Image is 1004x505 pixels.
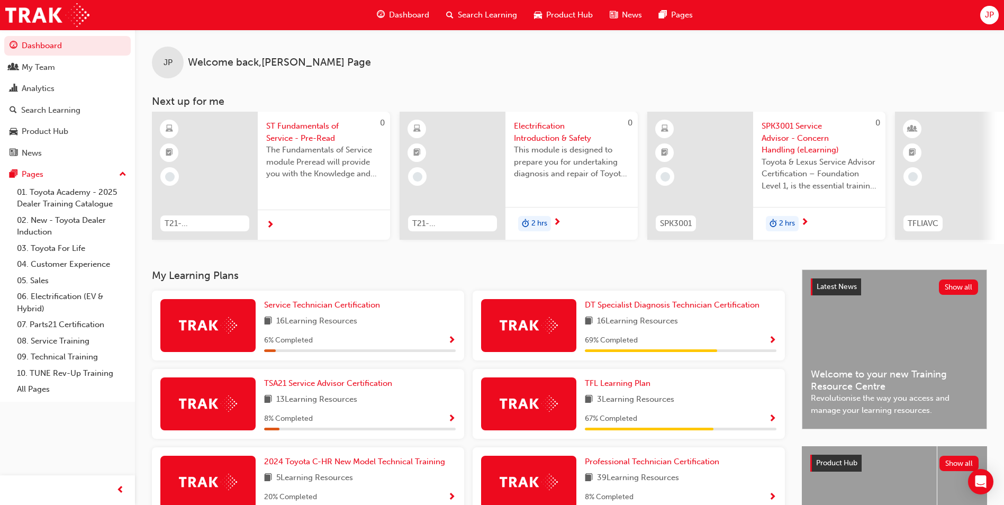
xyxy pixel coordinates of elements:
span: Professional Technician Certification [585,457,719,466]
span: chart-icon [10,84,17,94]
img: Trak [500,317,558,333]
a: 2024 Toyota C-HR New Model Technical Training [264,456,449,468]
span: Show Progress [768,414,776,424]
span: TSA21 Service Advisor Certification [264,378,392,388]
span: booktick-icon [413,146,421,160]
span: The Fundamentals of Service module Preread will provide you with the Knowledge and Understanding ... [266,144,382,180]
a: 0T21-STFOS_PRE_READST Fundamentals of Service - Pre-ReadThe Fundamentals of Service module Prerea... [152,112,390,240]
button: Show Progress [768,412,776,426]
span: learningRecordVerb_NONE-icon [908,172,918,182]
button: Show Progress [448,334,456,347]
button: Pages [4,165,131,184]
a: DT Specialist Diagnosis Technician Certification [585,299,764,311]
span: duration-icon [522,217,529,231]
span: News [622,9,642,21]
a: TSA21 Service Advisor Certification [264,377,396,390]
button: Show all [939,279,979,295]
span: 13 Learning Resources [276,393,357,407]
a: TFL Learning Plan [585,377,655,390]
span: guage-icon [377,8,385,22]
span: SPK3001 Service Advisor - Concern Handling (eLearning) [762,120,877,156]
img: Trak [500,395,558,412]
a: Latest NewsShow allWelcome to your new Training Resource CentreRevolutionise the way you access a... [802,269,987,429]
span: 0 [875,118,880,128]
div: My Team [22,61,55,74]
span: Electrification Introduction & Safety [514,120,629,144]
span: ST Fundamentals of Service - Pre-Read [266,120,382,144]
span: 0 [380,118,385,128]
span: Product Hub [546,9,593,21]
span: Search Learning [458,9,517,21]
span: This module is designed to prepare you for undertaking diagnosis and repair of Toyota & Lexus Ele... [514,144,629,180]
span: learningResourceType_ELEARNING-icon [166,122,173,136]
span: Product Hub [816,458,857,467]
span: Service Technician Certification [264,300,380,310]
span: 69 % Completed [585,335,638,347]
span: Pages [671,9,693,21]
span: TFL Learning Plan [585,378,650,388]
a: Product Hub [4,122,131,141]
span: Show Progress [448,493,456,502]
span: 2 hrs [531,218,547,230]
span: next-icon [553,218,561,228]
img: Trak [179,317,237,333]
span: JP [985,9,994,21]
a: Latest NewsShow all [811,278,978,295]
a: 07. Parts21 Certification [13,317,131,333]
div: Pages [22,168,43,181]
a: car-iconProduct Hub [526,4,601,26]
a: News [4,143,131,163]
a: Product HubShow all [810,455,979,472]
span: Show Progress [448,336,456,346]
span: pages-icon [10,170,17,179]
span: T21-FOD_HVIS_PREREQ [412,218,493,230]
span: DT Specialist Diagnosis Technician Certification [585,300,759,310]
button: Show Progress [768,334,776,347]
span: duration-icon [770,217,777,231]
span: Show Progress [768,493,776,502]
div: Search Learning [21,104,80,116]
span: search-icon [446,8,454,22]
h3: My Learning Plans [152,269,785,282]
span: book-icon [585,393,593,407]
img: Trak [179,474,237,490]
span: 3 Learning Resources [597,393,674,407]
span: learningResourceType_ELEARNING-icon [413,122,421,136]
span: JP [164,57,173,69]
button: Show all [939,456,979,471]
a: 05. Sales [13,273,131,289]
span: TFLIAVC [908,218,938,230]
span: 2 hrs [779,218,795,230]
a: My Team [4,58,131,77]
a: All Pages [13,381,131,398]
div: Open Intercom Messenger [968,469,993,494]
span: 16 Learning Resources [276,315,357,328]
span: people-icon [10,63,17,73]
span: book-icon [585,472,593,485]
a: 01. Toyota Academy - 2025 Dealer Training Catalogue [13,184,131,212]
a: pages-iconPages [650,4,701,26]
a: Search Learning [4,101,131,120]
h3: Next up for me [135,95,1004,107]
button: JP [980,6,999,24]
span: 6 % Completed [264,335,313,347]
span: car-icon [10,127,17,137]
a: Dashboard [4,36,131,56]
a: 02. New - Toyota Dealer Induction [13,212,131,240]
span: learningRecordVerb_NONE-icon [165,172,175,182]
div: News [22,147,42,159]
span: booktick-icon [166,146,173,160]
span: learningResourceType_ELEARNING-icon [661,122,668,136]
span: booktick-icon [661,146,668,160]
span: 8 % Completed [264,413,313,425]
span: Latest News [817,282,857,291]
a: guage-iconDashboard [368,4,438,26]
a: Trak [5,3,89,27]
a: Service Technician Certification [264,299,384,311]
img: Trak [179,395,237,412]
span: Welcome back , [PERSON_NAME] Page [188,57,371,69]
a: search-iconSearch Learning [438,4,526,26]
span: prev-icon [116,484,124,497]
span: 2024 Toyota C-HR New Model Technical Training [264,457,445,466]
